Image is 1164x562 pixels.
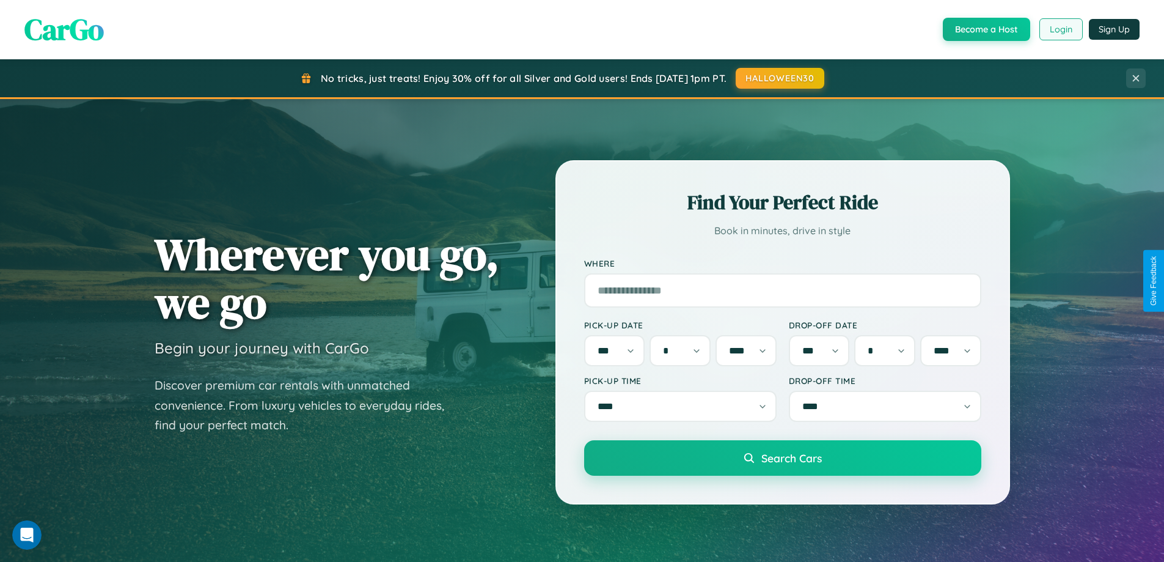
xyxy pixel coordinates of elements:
[12,520,42,550] iframe: Intercom live chat
[1039,18,1083,40] button: Login
[155,375,460,435] p: Discover premium car rentals with unmatched convenience. From luxury vehicles to everyday rides, ...
[584,320,777,330] label: Pick-up Date
[1089,19,1140,40] button: Sign Up
[584,258,981,268] label: Where
[584,440,981,476] button: Search Cars
[584,189,981,216] h2: Find Your Perfect Ride
[789,320,981,330] label: Drop-off Date
[584,375,777,386] label: Pick-up Time
[943,18,1030,41] button: Become a Host
[24,9,104,50] span: CarGo
[1149,256,1158,306] div: Give Feedback
[584,222,981,240] p: Book in minutes, drive in style
[155,339,369,357] h3: Begin your journey with CarGo
[736,68,824,89] button: HALLOWEEN30
[321,72,727,84] span: No tricks, just treats! Enjoy 30% off for all Silver and Gold users! Ends [DATE] 1pm PT.
[155,230,499,327] h1: Wherever you go, we go
[789,375,981,386] label: Drop-off Time
[761,451,822,465] span: Search Cars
